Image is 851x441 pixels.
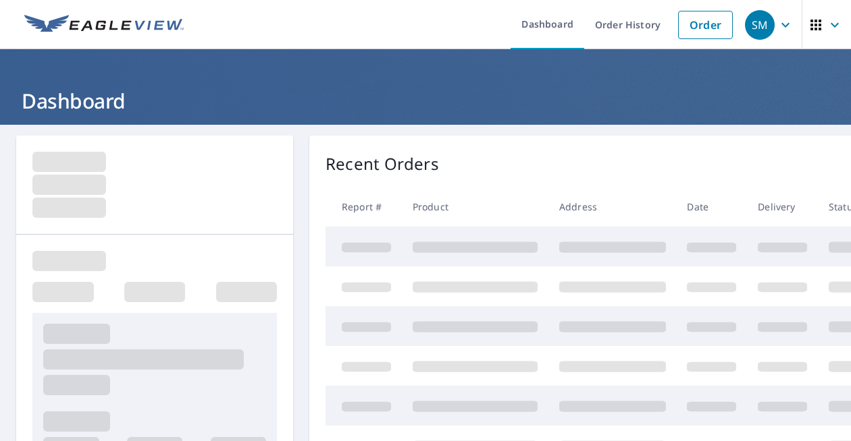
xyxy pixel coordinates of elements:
[676,187,747,227] th: Date
[402,187,548,227] th: Product
[24,15,184,35] img: EV Logo
[678,11,733,39] a: Order
[16,87,835,115] h1: Dashboard
[745,10,775,40] div: SM
[747,187,818,227] th: Delivery
[326,152,439,176] p: Recent Orders
[326,187,402,227] th: Report #
[548,187,677,227] th: Address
